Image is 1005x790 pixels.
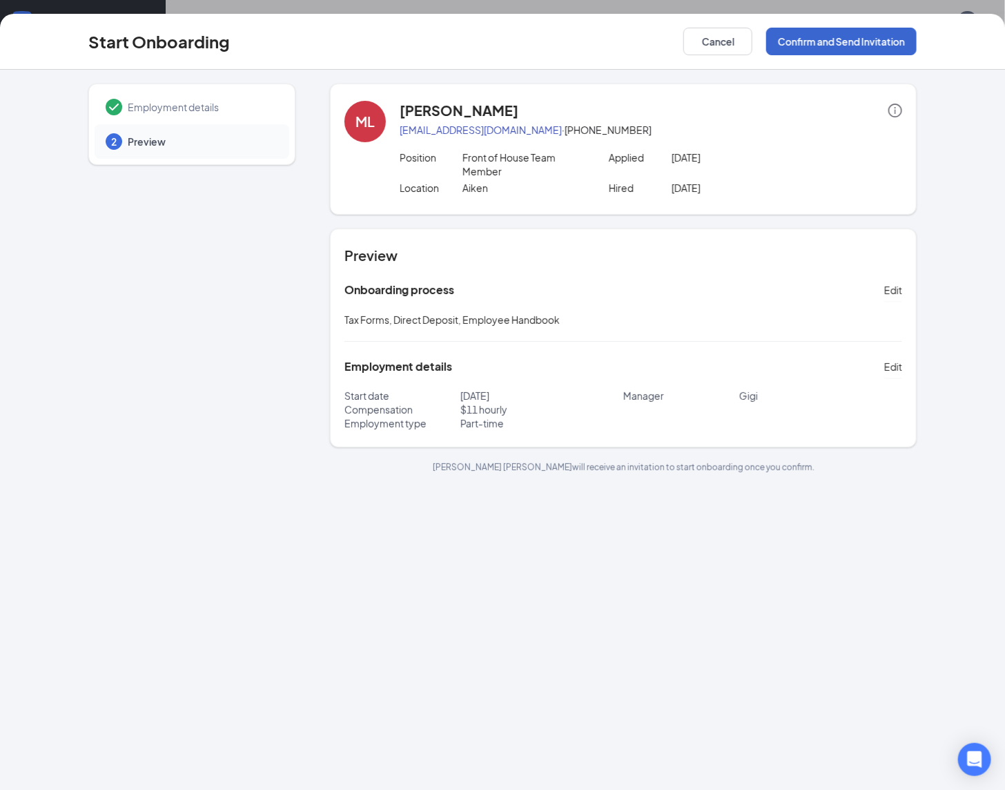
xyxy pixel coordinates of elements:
p: Compensation [344,403,460,416]
span: Edit [884,283,902,297]
h5: Employment details [344,359,452,374]
span: Preview [128,135,275,148]
p: Part-time [460,416,623,430]
h4: Preview [344,246,902,265]
p: Employment type [344,416,460,430]
button: Edit [884,356,902,378]
p: Position [400,151,462,164]
span: Tax Forms, Direct Deposit, Employee Handbook [344,314,560,326]
p: [DATE] [672,181,797,195]
p: · [PHONE_NUMBER] [400,123,902,137]
p: [DATE] [460,389,623,403]
p: Gigi [739,389,902,403]
p: Start date [344,389,460,403]
span: 2 [111,135,117,148]
button: Cancel [683,28,752,55]
p: Aiken [462,181,588,195]
button: Confirm and Send Invitation [766,28,917,55]
p: $ 11 hourly [460,403,623,416]
a: [EMAIL_ADDRESS][DOMAIN_NAME] [400,124,562,136]
p: [DATE] [672,151,797,164]
p: Front of House Team Member [462,151,588,178]
h5: Onboarding process [344,282,454,298]
span: info-circle [888,104,902,117]
button: Edit [884,279,902,301]
p: [PERSON_NAME] [PERSON_NAME] will receive an invitation to start onboarding once you confirm. [330,461,917,473]
p: Location [400,181,462,195]
span: Edit [884,360,902,374]
p: Hired [609,181,672,195]
svg: Checkmark [106,99,122,115]
div: ML [355,112,375,131]
p: Manager [623,389,739,403]
h3: Start Onboarding [88,30,230,53]
span: Employment details [128,100,275,114]
h4: [PERSON_NAME] [400,101,518,120]
div: Open Intercom Messenger [958,743,991,776]
p: Applied [609,151,672,164]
